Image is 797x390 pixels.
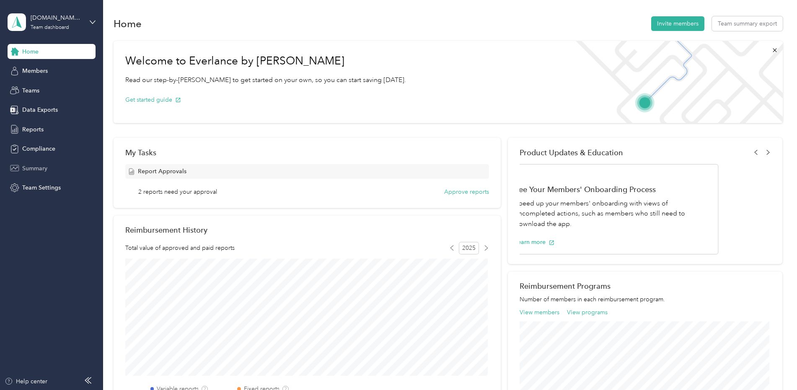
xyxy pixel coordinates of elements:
[651,16,704,31] button: Invite members
[125,95,181,104] button: Get started guide
[567,41,782,123] img: Welcome to everlance
[444,187,489,196] button: Approve reports
[515,185,709,194] h1: See Your Members' Onboarding Process
[22,164,47,173] span: Summary
[22,86,39,95] span: Teams
[22,125,44,134] span: Reports
[138,167,186,176] span: Report Approvals
[125,54,406,68] h1: Welcome to Everlance by [PERSON_NAME]
[125,244,235,252] span: Total value of approved and paid reports
[22,67,48,75] span: Members
[125,226,207,234] h2: Reimbursement History
[31,13,83,22] div: [DOMAIN_NAME][EMAIL_ADDRESS][DOMAIN_NAME]
[114,19,142,28] h1: Home
[22,183,61,192] span: Team Settings
[515,198,709,229] p: Speed up your members' onboarding with views of uncompleted actions, such as members who still ne...
[22,47,39,56] span: Home
[520,148,623,157] span: Product Updates & Education
[520,282,771,290] h2: Reimbursement Programs
[31,25,69,30] div: Team dashboard
[459,242,479,254] span: 2025
[22,105,58,114] span: Data Exports
[5,377,47,386] button: Help center
[750,343,797,390] iframe: Everlance-gr Chat Button Frame
[138,187,217,196] span: 2 reports need your approval
[712,16,783,31] button: Team summary export
[567,308,608,317] button: View programs
[22,144,55,153] span: Compliance
[520,308,559,317] button: View members
[125,75,406,85] p: Read our step-by-[PERSON_NAME] to get started on your own, so you can start saving [DATE].
[520,295,771,304] p: Number of members in each reimbursement program.
[515,238,555,246] button: Learn more
[125,148,489,157] div: My Tasks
